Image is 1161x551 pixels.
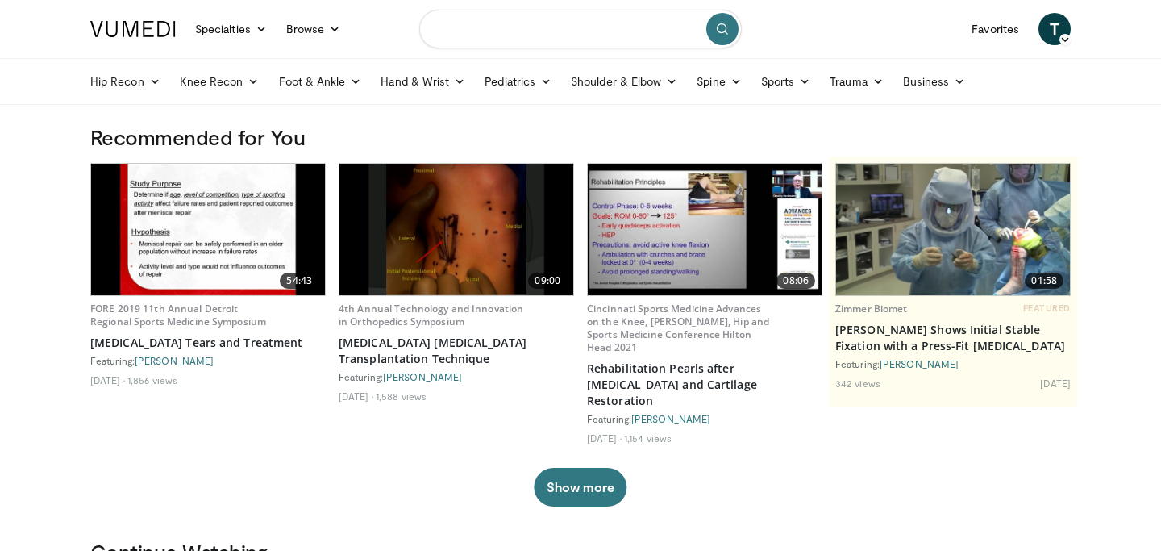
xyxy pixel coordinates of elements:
li: [DATE] [587,432,622,445]
a: Browse [277,13,351,45]
a: 4th Annual Technology and Innovation in Orthopedics Symposium [339,302,523,328]
img: 372f7821-cb95-45de-b208-03b2863e218a.620x360_q85_upscale.jpg [339,164,573,295]
li: 1,588 views [376,390,427,403]
a: [PERSON_NAME] [880,358,959,369]
span: 01:58 [1025,273,1063,289]
span: 54:43 [280,273,318,289]
li: [DATE] [339,390,373,403]
a: Business [893,65,976,98]
a: Favorites [962,13,1029,45]
a: Shoulder & Elbow [561,65,687,98]
a: [PERSON_NAME] [135,355,214,366]
a: Hip Recon [81,65,170,98]
li: [DATE] [90,374,125,386]
button: Show more [534,468,626,507]
a: [PERSON_NAME] Shows Initial Stable Fixation with a Press-Fit [MEDICAL_DATA] [835,322,1071,354]
div: Featuring: [835,357,1071,370]
h3: Recommended for You [90,124,1071,150]
a: Spine [687,65,751,98]
img: 6bc46ad6-b634-4876-a934-24d4e08d5fac.620x360_q85_upscale.jpg [836,164,1070,295]
input: Search topics, interventions [419,10,742,48]
a: Knee Recon [170,65,269,98]
a: [MEDICAL_DATA] [MEDICAL_DATA] Transplantation Technique [339,335,574,367]
a: 54:43 [91,164,325,295]
a: Pediatrics [475,65,561,98]
a: Sports [751,65,821,98]
div: Featuring: [587,412,822,425]
a: Cincinnati Sports Medicine Advances on the Knee, [PERSON_NAME], Hip and Sports Medicine Conferenc... [587,302,769,354]
div: Featuring: [339,370,574,383]
a: Trauma [820,65,893,98]
li: [DATE] [1040,377,1071,390]
a: [PERSON_NAME] [383,371,462,382]
a: FORE 2019 11th Annual Detroit Regional Sports Medicine Symposium [90,302,266,328]
li: 1,154 views [624,432,672,445]
a: Foot & Ankle [269,65,372,98]
img: 9b200088-5a1b-4294-98e8-bb4eefb538f1.620x360_q85_upscale.jpg [91,164,325,295]
img: VuMedi Logo [90,21,176,37]
span: FEATURED [1023,303,1071,314]
a: [PERSON_NAME] [631,413,710,424]
img: 98413991-4bb5-4f58-85ed-b99ce7f7a9f5.620x360_q85_upscale.jpg [588,164,822,295]
a: Hand & Wrist [371,65,475,98]
span: 08:06 [776,273,815,289]
a: Rehabilitation Pearls after [MEDICAL_DATA] and Cartilage Restoration [587,361,822,409]
a: 09:00 [339,164,573,295]
a: Specialties [185,13,277,45]
div: Featuring: [90,354,326,367]
a: [MEDICAL_DATA] Tears and Treatment [90,335,326,351]
a: 01:58 [836,164,1070,295]
a: Zimmer Biomet [835,302,908,315]
a: 08:06 [588,164,822,295]
li: 1,856 views [127,374,177,386]
a: T [1038,13,1071,45]
li: 342 views [835,377,880,390]
span: 09:00 [528,273,567,289]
